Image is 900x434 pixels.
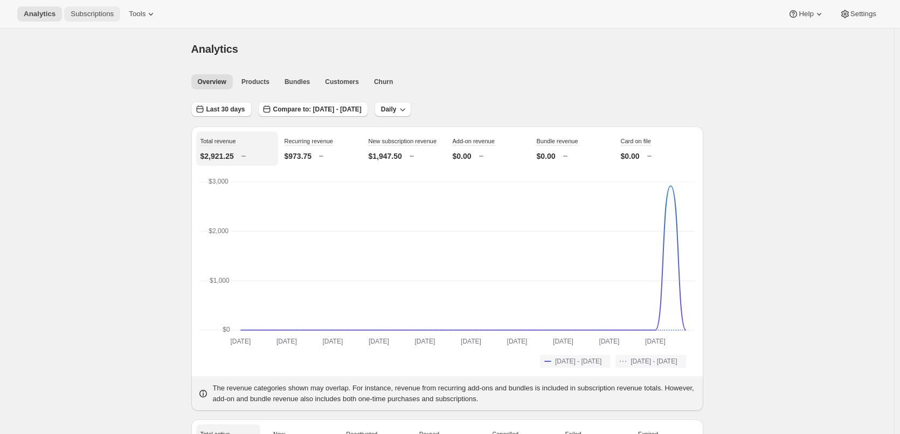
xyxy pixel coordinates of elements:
button: Tools [122,6,163,22]
span: Daily [381,105,397,114]
text: [DATE] [230,338,251,345]
text: [DATE] [553,338,573,345]
text: $2,000 [209,227,229,235]
p: $973.75 [285,151,312,162]
span: Analytics [191,43,238,55]
text: $1,000 [210,277,230,284]
span: Subscriptions [71,10,114,18]
span: Bundles [285,78,310,86]
span: Bundle revenue [537,138,578,144]
span: Recurring revenue [285,138,334,144]
span: Products [241,78,269,86]
button: Last 30 days [191,102,252,117]
span: [DATE] - [DATE] [555,357,601,366]
button: Help [781,6,830,22]
span: Add-on revenue [453,138,495,144]
button: [DATE] - [DATE] [615,355,686,368]
p: $0.00 [453,151,472,162]
button: Daily [375,102,412,117]
text: [DATE] [461,338,481,345]
text: [DATE] [322,338,343,345]
span: Settings [850,10,876,18]
span: Churn [374,78,393,86]
span: [DATE] - [DATE] [631,357,677,366]
button: Settings [833,6,883,22]
span: Card on file [621,138,651,144]
p: The revenue categories shown may overlap. For instance, revenue from recurring add-ons and bundle... [213,383,697,404]
text: [DATE] [507,338,527,345]
p: $0.00 [621,151,640,162]
text: $3,000 [209,178,229,185]
button: [DATE] - [DATE] [540,355,610,368]
button: Subscriptions [64,6,120,22]
text: [DATE] [369,338,389,345]
span: Compare to: [DATE] - [DATE] [273,105,362,114]
span: Analytics [24,10,56,18]
span: Customers [325,78,359,86]
text: [DATE] [645,338,666,345]
text: $0 [223,326,230,333]
span: Help [799,10,813,18]
span: New subscription revenue [369,138,437,144]
span: Last 30 days [206,105,245,114]
p: $1,947.50 [369,151,402,162]
text: [DATE] [276,338,297,345]
button: Analytics [17,6,62,22]
button: Compare to: [DATE] - [DATE] [258,102,368,117]
p: $2,921.25 [200,151,234,162]
span: Overview [198,78,226,86]
p: $0.00 [537,151,556,162]
text: [DATE] [599,338,619,345]
text: [DATE] [414,338,435,345]
span: Tools [129,10,146,18]
span: Total revenue [200,138,236,144]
